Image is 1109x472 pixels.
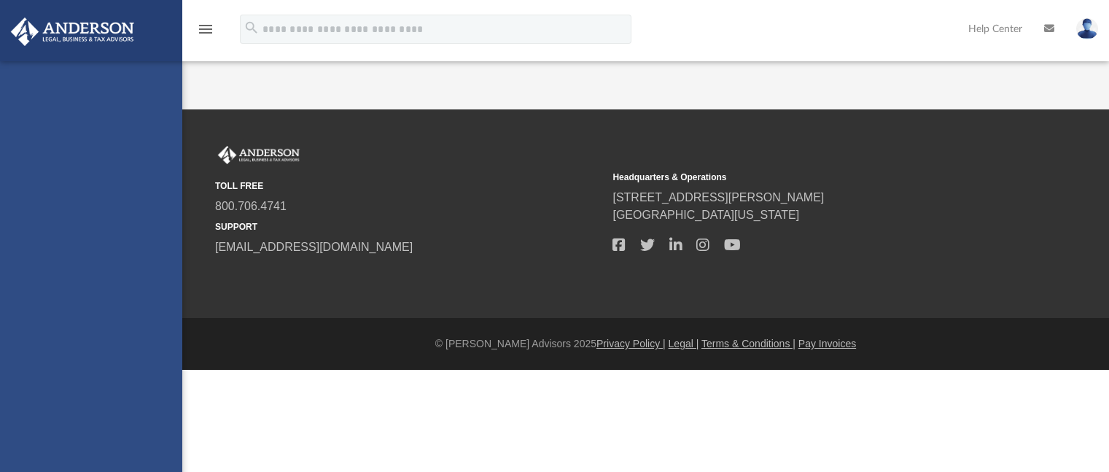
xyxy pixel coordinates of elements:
a: [GEOGRAPHIC_DATA][US_STATE] [612,209,799,221]
a: Pay Invoices [798,338,856,349]
small: Headquarters & Operations [612,171,1000,184]
div: © [PERSON_NAME] Advisors 2025 [182,336,1109,352]
a: Terms & Conditions | [701,338,795,349]
img: Anderson Advisors Platinum Portal [215,146,303,165]
i: search [244,20,260,36]
i: menu [197,20,214,38]
a: [EMAIL_ADDRESS][DOMAIN_NAME] [215,241,413,253]
small: TOLL FREE [215,179,602,193]
a: [STREET_ADDRESS][PERSON_NAME] [612,191,824,204]
a: Privacy Policy | [596,338,666,349]
a: 800.706.4741 [215,200,287,212]
small: SUPPORT [215,220,602,233]
img: User Pic [1076,18,1098,39]
a: menu [197,28,214,38]
img: Anderson Advisors Platinum Portal [7,18,139,46]
a: Legal | [669,338,699,349]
